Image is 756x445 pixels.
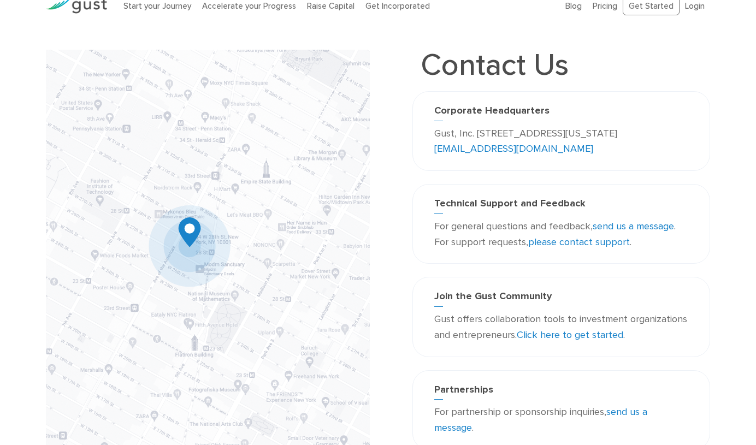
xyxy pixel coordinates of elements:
a: Accelerate your Progress [202,1,296,11]
p: Gust, Inc. [STREET_ADDRESS][US_STATE] [434,126,688,158]
a: Raise Capital [307,1,355,11]
a: [EMAIL_ADDRESS][DOMAIN_NAME] [434,143,593,155]
h3: Partnerships [434,384,688,400]
h3: Corporate Headquarters [434,105,688,121]
a: Start your Journey [123,1,191,11]
a: please contact support [528,236,630,248]
a: send us a message [593,221,674,232]
h1: Contact Us [412,50,577,80]
a: Get Incorporated [365,1,430,11]
p: For partnership or sponsorship inquiries, . [434,405,688,436]
a: Pricing [593,1,617,11]
p: For general questions and feedback, . For support requests, . [434,219,688,251]
h3: Join the Gust Community [434,290,688,307]
a: Click here to get started [517,329,623,341]
a: send us a message [434,406,647,434]
a: Blog [565,1,582,11]
p: Gust offers collaboration tools to investment organizations and entrepreneurs. . [434,312,688,343]
h3: Technical Support and Feedback [434,198,688,214]
a: Login [685,1,705,11]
